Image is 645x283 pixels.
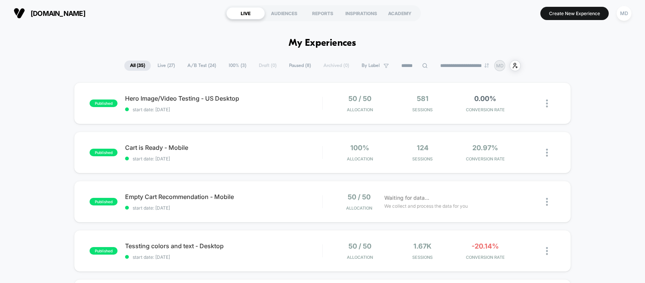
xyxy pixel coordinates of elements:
[381,7,419,19] div: ACADEMY
[348,193,371,201] span: 50 / 50
[226,7,265,19] div: LIVE
[413,242,432,250] span: 1.67k
[456,156,515,162] span: CONVERSION RATE
[546,198,548,206] img: close
[125,205,322,211] span: start date: [DATE]
[125,193,322,201] span: Empty Cart Recommendation - Mobile
[14,8,25,19] img: Visually logo
[546,247,548,255] img: close
[614,6,634,21] button: MD
[393,107,452,112] span: Sessions
[125,107,322,112] span: start date: [DATE]
[11,7,88,19] button: [DOMAIN_NAME]
[484,63,489,68] img: end
[283,61,317,71] span: Paused ( 8 )
[31,9,85,17] span: [DOMAIN_NAME]
[342,7,381,19] div: INSPIRATIONS
[474,95,496,103] span: 0.00%
[384,202,468,210] span: We collect and process the data for you
[125,156,322,162] span: start date: [DATE]
[496,63,504,68] p: MD
[303,7,342,19] div: REPORTS
[90,100,118,107] span: published
[546,100,548,107] img: close
[90,149,118,156] span: published
[348,242,371,250] span: 50 / 50
[182,61,222,71] span: A/B Test ( 24 )
[617,6,631,21] div: MD
[347,255,373,260] span: Allocation
[90,247,118,255] span: published
[384,194,429,202] span: Waiting for data...
[417,144,428,152] span: 124
[223,61,252,71] span: 100% ( 3 )
[546,149,548,157] img: close
[125,144,322,151] span: Cart is Ready - Mobile
[393,156,452,162] span: Sessions
[90,198,118,205] span: published
[124,61,151,71] span: All ( 35 )
[347,156,373,162] span: Allocation
[347,107,373,112] span: Allocation
[472,144,498,152] span: 20.97%
[456,255,515,260] span: CONVERSION RATE
[348,95,371,103] span: 50 / 50
[417,95,428,103] span: 581
[289,38,356,49] h1: My Experiences
[265,7,303,19] div: AUDIENCES
[393,255,452,260] span: Sessions
[125,242,322,250] span: Tessting colors and text - Desktop
[125,254,322,260] span: start date: [DATE]
[346,205,372,211] span: Allocation
[362,63,380,68] span: By Label
[350,144,369,152] span: 100%
[125,95,322,102] span: Hero Image/Video Testing - US Desktop
[472,242,499,250] span: -20.14%
[152,61,181,71] span: Live ( 27 )
[540,7,609,20] button: Create New Experience
[456,107,515,112] span: CONVERSION RATE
